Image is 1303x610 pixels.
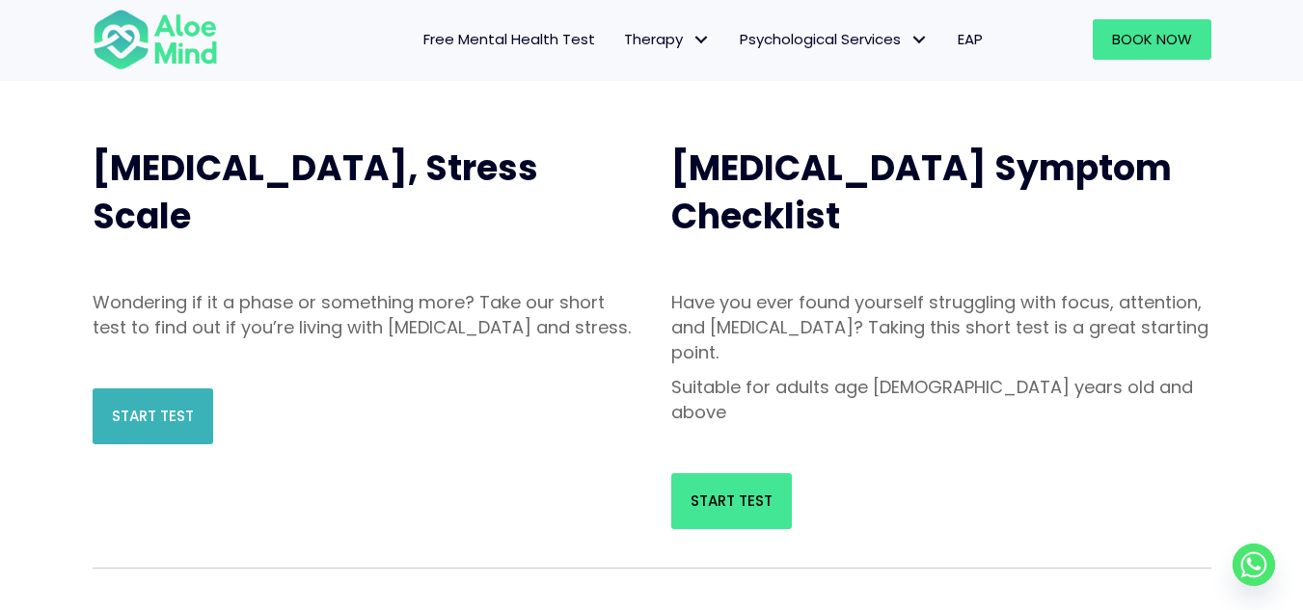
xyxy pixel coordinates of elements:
span: Start Test [691,491,773,511]
p: Wondering if it a phase or something more? Take our short test to find out if you’re living with ... [93,290,633,340]
span: [MEDICAL_DATA], Stress Scale [93,144,538,241]
span: Free Mental Health Test [423,29,595,49]
nav: Menu [243,19,997,60]
span: Therapy [624,29,711,49]
span: Start Test [112,406,194,426]
a: TherapyTherapy: submenu [610,19,725,60]
a: Psychological ServicesPsychological Services: submenu [725,19,943,60]
a: Start Test [93,388,213,444]
a: Whatsapp [1233,544,1275,586]
img: Aloe mind Logo [93,8,218,71]
span: [MEDICAL_DATA] Symptom Checklist [671,144,1172,241]
span: Therapy: submenu [688,26,716,54]
p: Suitable for adults age [DEMOGRAPHIC_DATA] years old and above [671,375,1211,425]
p: Have you ever found yourself struggling with focus, attention, and [MEDICAL_DATA]? Taking this sh... [671,290,1211,365]
span: Book Now [1112,29,1192,49]
a: EAP [943,19,997,60]
a: Free Mental Health Test [409,19,610,60]
span: Psychological Services: submenu [906,26,934,54]
span: Psychological Services [740,29,929,49]
span: EAP [958,29,983,49]
a: Start Test [671,473,792,529]
a: Book Now [1093,19,1211,60]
